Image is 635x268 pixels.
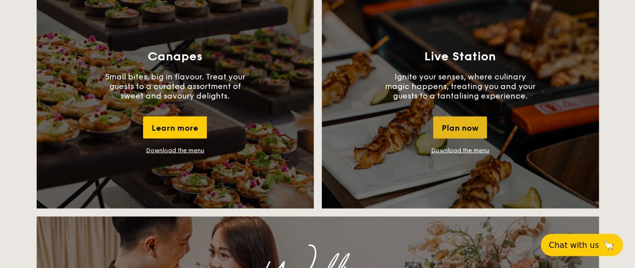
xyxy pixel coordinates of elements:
a: Download the menu [146,146,204,153]
h3: Canapes [148,49,202,63]
h3: Live Station [424,49,496,63]
button: Chat with us🦙 [541,234,623,256]
div: Plan now [433,116,487,138]
p: Small bites, big in flavour. Treat your guests to a curated assortment of sweet and savoury delig... [100,71,250,100]
span: Chat with us [549,240,599,250]
span: 🦙 [603,239,615,251]
a: Download the menu [431,146,489,153]
div: Learn more [143,116,207,138]
p: Ignite your senses, where culinary magic happens, treating you and your guests to a tantalising e... [385,71,536,100]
